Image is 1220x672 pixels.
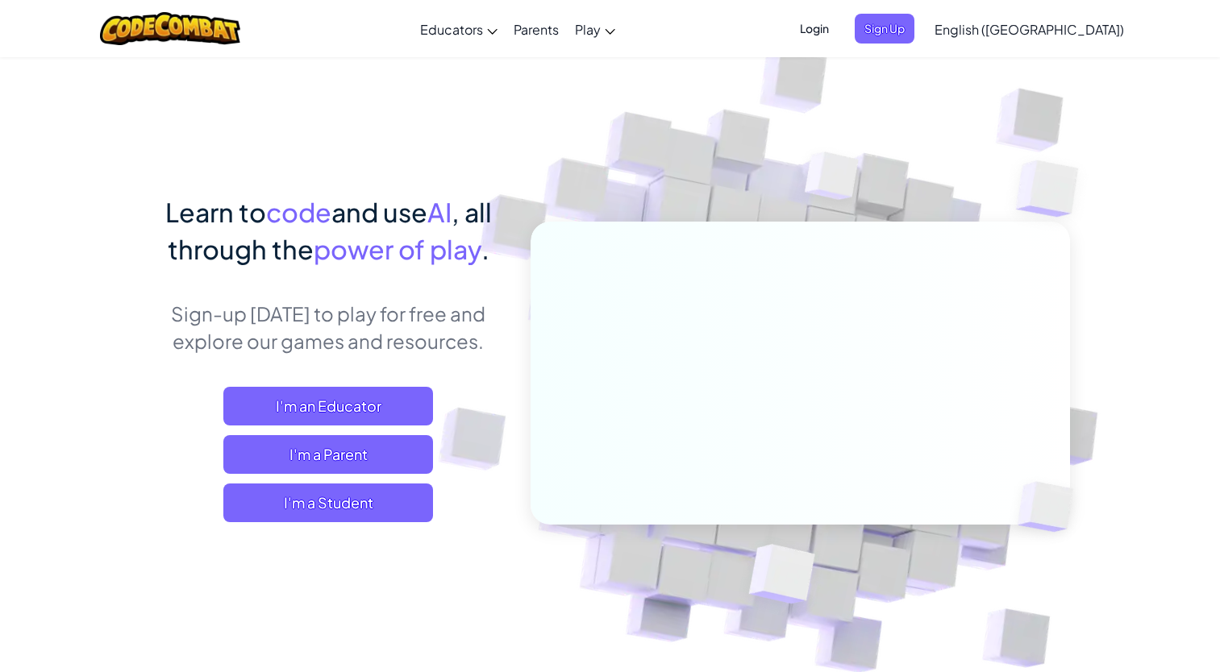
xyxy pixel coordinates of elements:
[709,510,853,644] img: Overlap cubes
[223,483,433,522] button: I'm a Student
[412,7,506,51] a: Educators
[855,14,914,44] button: Sign Up
[575,21,601,38] span: Play
[100,12,241,45] img: CodeCombat logo
[165,196,266,228] span: Learn to
[926,7,1132,51] a: English ([GEOGRAPHIC_DATA])
[427,196,452,228] span: AI
[506,7,567,51] a: Parents
[223,435,433,474] a: I'm a Parent
[151,300,506,355] p: Sign-up [DATE] to play for free and explore our games and resources.
[990,448,1111,566] img: Overlap cubes
[331,196,427,228] span: and use
[420,21,483,38] span: Educators
[774,120,890,240] img: Overlap cubes
[935,21,1124,38] span: English ([GEOGRAPHIC_DATA])
[567,7,623,51] a: Play
[790,14,839,44] button: Login
[314,233,481,265] span: power of play
[984,121,1123,257] img: Overlap cubes
[481,233,489,265] span: .
[266,196,331,228] span: code
[223,387,433,425] a: I'm an Educator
